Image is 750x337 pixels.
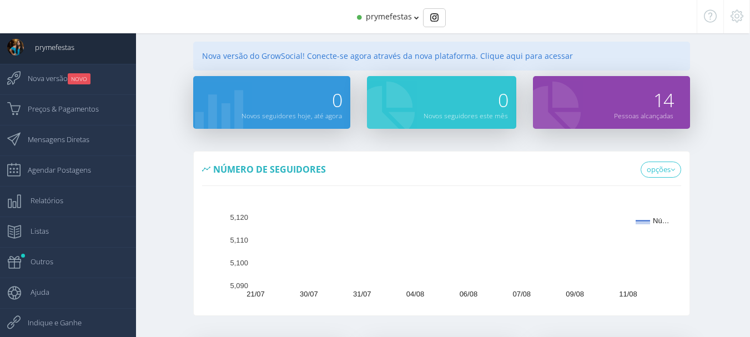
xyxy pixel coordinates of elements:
[619,290,637,299] text: 11/08
[653,87,673,113] span: 14
[24,33,74,61] span: prymefestas
[230,259,248,268] text: 5,100
[653,217,670,225] text: Nú…
[300,290,318,299] text: 30/07
[423,8,446,27] div: Basic example
[512,290,531,299] text: 07/08
[213,163,326,175] span: Número de seguidores
[230,282,248,290] text: 5,090
[193,42,691,71] div: Nova versão do GrowSocial! Conecte-se agora através da nova plataforma. Clique aqui para acessar
[353,290,371,299] text: 31/07
[366,11,412,22] span: prymefestas
[68,73,90,84] small: NOVO
[202,196,682,307] svg: A chart.
[430,13,439,22] img: Instagram_simple_icon.svg
[19,217,49,245] span: Listas
[459,290,477,299] text: 06/08
[17,64,90,92] span: Nova versão
[498,87,508,113] span: 0
[665,304,739,331] iframe: Abre um widget para que você possa encontrar mais informações
[17,309,82,336] span: Indique e Ganhe
[614,111,673,120] small: Pessoas alcançadas
[17,125,89,153] span: Mensagens Diretas
[7,39,24,56] img: User Image
[246,290,265,299] text: 21/07
[241,111,342,120] small: Novos seguidores hoje, até agora
[230,237,248,245] text: 5,110
[406,290,424,299] text: 04/08
[19,278,49,306] span: Ajuda
[641,162,681,178] a: opções
[230,214,248,222] text: 5,120
[332,87,342,113] span: 0
[19,187,63,214] span: Relatórios
[19,248,53,275] span: Outros
[17,95,99,123] span: Preços & Pagamentos
[566,290,584,299] text: 09/08
[424,111,508,120] small: Novos seguidores este mês
[17,156,91,184] span: Agendar Postagens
